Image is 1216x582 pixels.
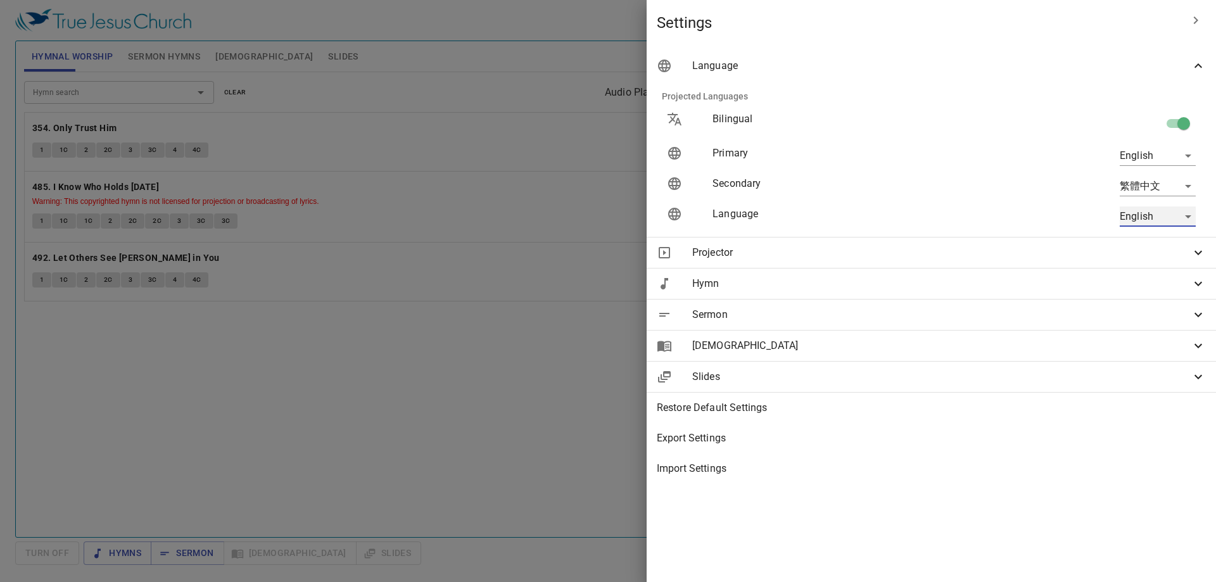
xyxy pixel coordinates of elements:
div: Hymn [647,269,1216,299]
p: Language [712,206,967,222]
p: Hymns 詩 [307,61,345,73]
div: 繁體中文 [1120,176,1196,196]
span: Restore Default Settings [657,400,1206,415]
span: Slides [692,369,1191,384]
div: [PERSON_NAME]的對話 (5)(6) [10,86,263,112]
div: English [1120,146,1196,166]
li: 120 [312,77,339,95]
span: Import Settings [657,461,1206,476]
div: Slides [647,362,1216,392]
p: Primary [712,146,967,161]
span: Settings [657,13,1181,33]
div: Sermon [647,300,1216,330]
span: Sermon [692,307,1191,322]
p: Secondary [712,176,967,191]
p: Bilingual [712,111,967,127]
div: [DEMOGRAPHIC_DATA] [647,331,1216,361]
span: [DEMOGRAPHIC_DATA] [692,338,1191,353]
div: English [1120,206,1196,227]
div: Projector [647,237,1216,268]
div: Conversations in Malachi (5)(6) [65,31,208,75]
div: Import Settings [647,453,1216,484]
li: Projected Languages [652,81,1211,111]
div: Export Settings [647,423,1216,453]
div: Language [647,51,1216,81]
li: 287 [312,95,339,113]
div: Restore Default Settings [647,393,1216,423]
span: Hymn [692,276,1191,291]
span: Language [692,58,1191,73]
span: Projector [692,245,1191,260]
span: Export Settings [657,431,1206,446]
